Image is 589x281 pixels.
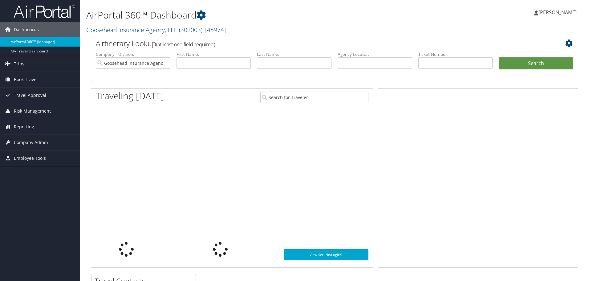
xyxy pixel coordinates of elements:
span: [PERSON_NAME] [538,9,577,16]
span: Risk Management [14,103,51,119]
span: Reporting [14,119,34,134]
label: Ticket Number: [418,51,493,57]
a: View SecurityLogic® [284,249,368,260]
label: Agency Locator: [338,51,412,57]
a: Goosehead Insurance Agency, LLC [86,26,226,34]
span: Company Admin [14,135,48,150]
span: Travel Approval [14,88,46,103]
span: Book Travel [14,72,38,87]
button: Search [499,57,573,70]
label: Company - Division: [96,51,170,57]
span: Employee Tools [14,151,46,166]
h1: AirPortal 360™ Dashboard [86,9,417,22]
label: Last Name: [257,51,331,57]
h1: Traveling [DATE] [96,89,164,102]
a: [PERSON_NAME] [534,3,583,22]
span: Dashboards [14,22,39,37]
h2: Airtinerary Lookup [96,38,533,49]
img: airportal-logo.png [14,4,75,19]
span: ( 302003 ) [179,26,202,34]
label: First Name: [177,51,251,57]
span: Trips [14,56,24,72]
input: Search for Traveler [260,92,368,103]
span: (at least one field required) [156,41,215,48]
span: , [ 45974 ] [202,26,226,34]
